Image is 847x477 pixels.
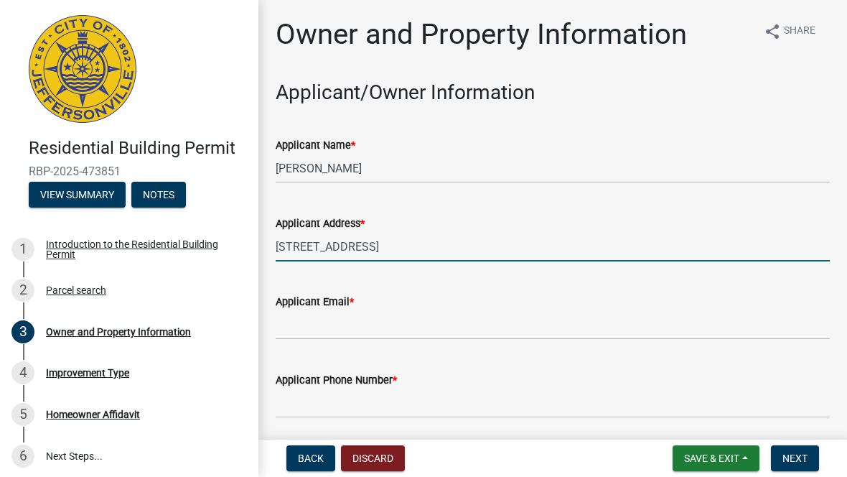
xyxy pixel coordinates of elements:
div: Introduction to the Residential Building Permit [46,239,235,259]
img: City of Jeffersonville, Indiana [29,15,136,123]
button: Back [286,445,335,471]
div: Parcel search [46,285,106,295]
label: Applicant Address [276,219,365,229]
button: shareShare [752,17,827,45]
div: 6 [11,445,34,468]
div: 4 [11,361,34,384]
div: 3 [11,320,34,343]
h1: Owner and Property Information [276,17,687,52]
span: Save & Exit [684,453,739,464]
div: 1 [11,238,34,261]
i: share [764,23,781,40]
button: Discard [341,445,405,471]
div: Homeowner Affidavit [46,409,140,420]
span: Share [784,23,815,40]
span: Next [782,453,808,464]
span: Back [298,453,324,464]
wm-modal-confirm: Summary [29,190,126,201]
div: 5 [11,403,34,426]
div: Owner and Property Information [46,327,191,337]
label: Applicant Name [276,141,355,151]
span: RBP-2025-473851 [29,165,230,178]
label: Applicant Email [276,297,354,307]
label: Applicant Phone Number [276,376,397,386]
button: Next [771,445,819,471]
div: 2 [11,279,34,302]
h4: Residential Building Permit [29,138,247,159]
h3: Applicant/Owner Information [276,80,830,105]
div: Improvement Type [46,368,129,378]
button: View Summary [29,182,126,208]
button: Notes [131,182,186,208]
wm-modal-confirm: Notes [131,190,186,201]
button: Save & Exit [673,445,759,471]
